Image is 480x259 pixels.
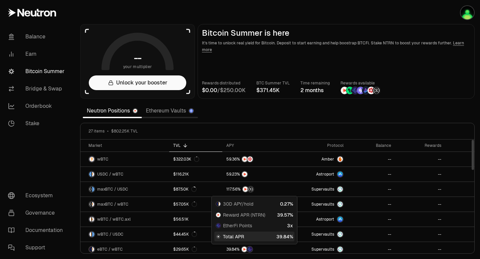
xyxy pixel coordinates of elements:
span: Supervaults [311,247,334,252]
a: -- [395,227,445,242]
a: -- [395,167,445,182]
h2: Bitcoin Summer is here [202,28,470,38]
img: Danny [461,6,474,19]
button: NTRNStructured Points [226,186,281,193]
img: Mars Fragments [368,87,375,94]
a: -- [395,182,445,197]
a: -- [347,227,395,242]
span: Astroport [316,217,334,222]
div: Balance [351,143,391,148]
img: USDC Logo [92,187,94,192]
a: -- [347,242,395,257]
img: wBTC Logo [92,202,94,207]
img: Lombard Lux [346,87,353,94]
div: Protocol [289,143,343,148]
span: Supervaults [311,232,334,237]
span: your multiplier [123,63,152,70]
img: wBTC Logo [89,157,94,162]
p: Time remaining [300,80,330,86]
img: NTRN [242,157,247,162]
a: -- [347,167,395,182]
span: EtherFi Points [223,222,252,229]
img: Structured Points [248,187,253,192]
div: 3x [287,222,293,229]
span: Supervaults [311,187,334,192]
img: wBTC Logo [92,247,94,252]
img: eBTC Logo [89,247,91,252]
img: EtherFi Points [216,223,221,228]
a: -- [347,197,395,212]
p: BTC Summer TVL [256,80,290,86]
a: -- [347,212,395,227]
p: Rewards distributed [202,80,246,86]
a: Stake [3,115,72,132]
img: Bedrock Diamonds [362,87,370,94]
a: $57.05K [169,197,222,212]
img: Amber [337,157,343,162]
div: $116.21K [173,172,189,177]
div: $56.51K [173,217,189,222]
a: Support [3,239,72,256]
a: Astroport [285,167,347,182]
a: SupervaultsSupervaults [285,197,347,212]
a: SupervaultsSupervaults [285,242,347,257]
div: / [202,86,246,94]
img: NTRN [243,187,248,192]
a: SupervaultsSupervaults [285,182,347,197]
a: NTRNEtherFi Points [222,242,285,257]
img: NTRN [216,213,221,217]
span: maxBTC / USDC [97,187,128,192]
a: $44.45K [169,227,222,242]
a: NTRN [222,167,285,182]
img: maxBTC Logo [89,187,91,192]
a: -- [395,197,445,212]
a: USDC LogowBTC LogoUSDC / wBTC [80,167,169,182]
div: 2 months [300,86,330,94]
span: Astroport [316,172,334,177]
span: 30D APY/hold [223,201,253,207]
div: TVL [173,143,218,148]
button: NTRNMars Fragments [226,156,281,163]
a: Ethereum Vaults [142,104,198,117]
a: wBTC LogoUSDC LogowBTC / USDC [80,227,169,242]
span: wBTC / USDC [97,232,124,237]
img: NTRN [242,247,247,252]
img: wBTC Logo [92,172,94,177]
a: maxBTC LogowBTC LogomaxBTC / wBTC [80,197,169,212]
a: NTRNStructured Points [222,182,285,197]
a: wBTC LogowBTC [80,152,169,167]
a: Balance [3,28,72,45]
a: Bitcoin Summer [3,63,72,80]
span: $802.25K TVL [111,128,138,134]
span: wBTC / wBTC.axl [97,217,131,222]
span: Supervaults [311,202,334,207]
img: EtherFi Points [247,247,252,252]
img: Structured Points [373,87,380,94]
a: -- [395,152,445,167]
img: NTRN [242,172,247,177]
span: USDC / wBTC [97,172,124,177]
img: wBTC Logo [89,232,91,237]
a: -- [395,242,445,257]
img: Supervaults [337,202,343,207]
div: $29.65K [173,247,197,252]
div: APY [226,143,281,148]
p: Rewards available [340,80,381,86]
a: Documentation [3,222,72,239]
button: NTRNEtherFi Points [226,246,281,253]
img: USDC Logo [89,172,91,177]
span: eBTC / wBTC [97,247,123,252]
a: Earn [3,45,72,63]
button: Unlock your booster [89,75,186,90]
div: $87.50K [173,187,197,192]
p: It's time to unlock real yield for Bitcoin. Deposit to start earning and help boostrap BTCFi. Sta... [202,40,470,53]
a: Neutron Positions [83,104,142,117]
a: AmberAmber [285,152,347,167]
span: Total APR [223,233,244,240]
a: -- [347,152,395,167]
img: NTRN [341,87,348,94]
img: Mars Fragments [247,157,253,162]
img: Supervaults [337,232,343,237]
a: wBTC LogowBTC.axl LogowBTC / wBTC.axl [80,212,169,227]
img: EtherFi Points [351,87,359,94]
